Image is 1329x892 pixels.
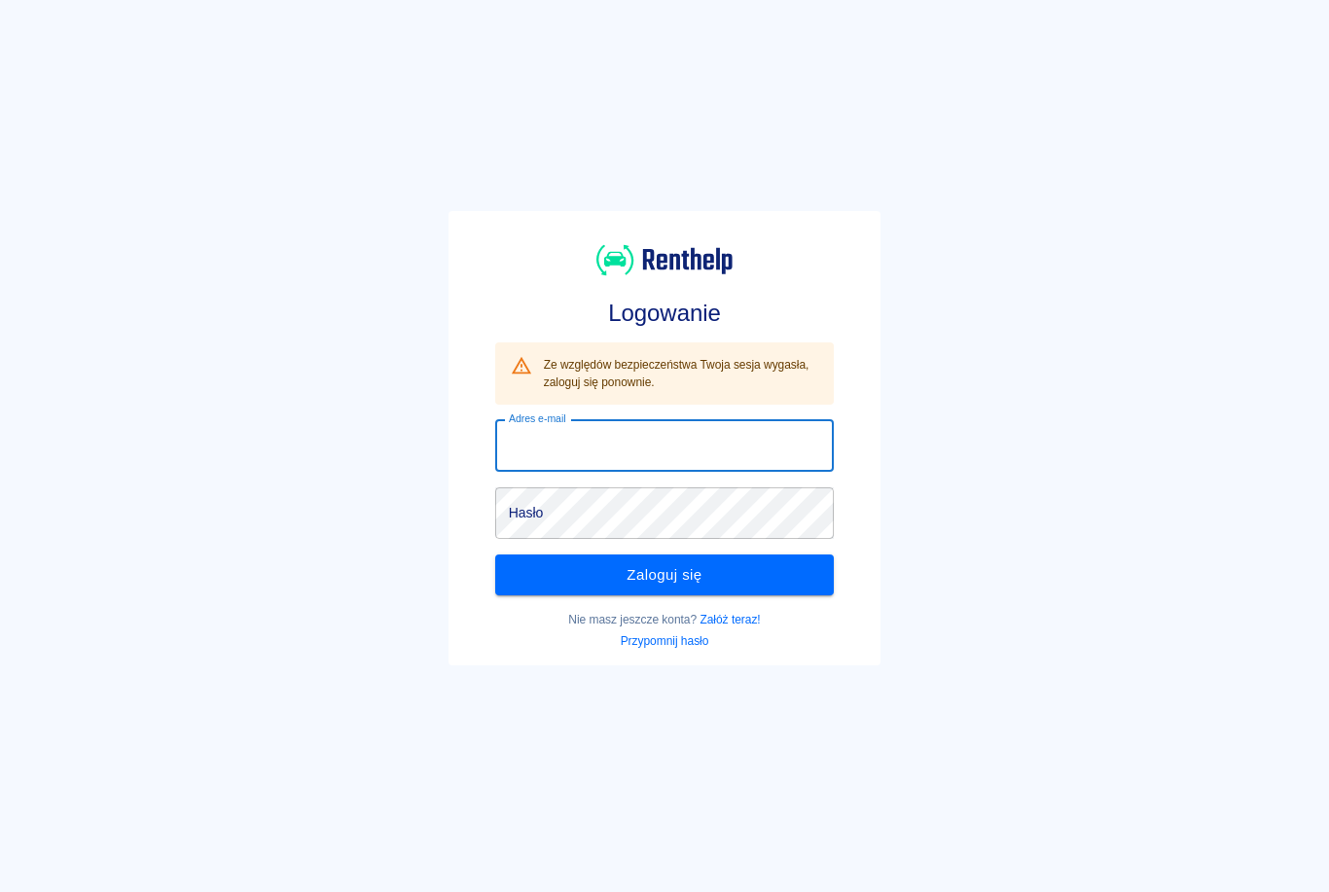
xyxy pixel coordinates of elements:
[509,411,565,426] label: Adres e-mail
[495,300,835,327] h3: Logowanie
[544,348,819,399] div: Ze względów bezpieczeństwa Twoja sesja wygasła, zaloguj się ponownie.
[495,554,835,595] button: Zaloguj się
[596,242,733,278] img: Renthelp logo
[700,613,760,626] a: Załóż teraz!
[621,634,709,648] a: Przypomnij hasło
[495,611,835,628] p: Nie masz jeszcze konta?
